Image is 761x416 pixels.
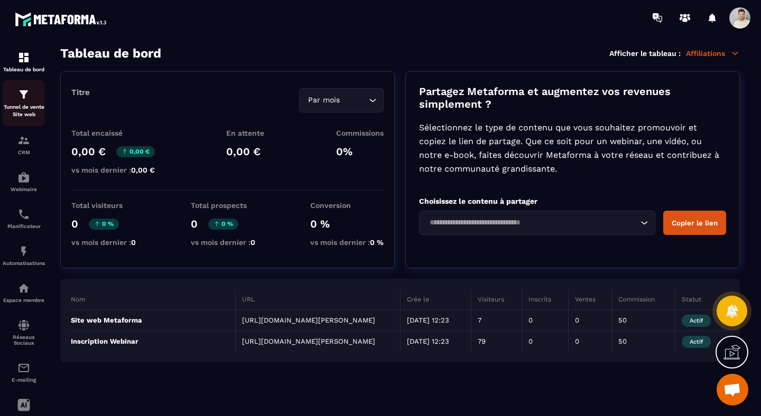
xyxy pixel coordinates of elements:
[226,129,264,137] p: En attente
[226,145,264,158] p: 0,00 €
[310,201,384,210] p: Conversion
[522,331,568,352] td: 0
[236,289,401,310] th: URL
[3,260,45,266] p: Automatisations
[71,145,106,158] p: 0,00 €
[17,245,30,258] img: automations
[370,238,384,247] span: 0 %
[71,337,229,345] p: Inscription Webinar
[3,354,45,391] a: emailemailE-mailing
[236,310,401,331] td: [URL][DOMAIN_NAME][PERSON_NAME]
[522,289,568,310] th: Inscrits
[310,238,384,247] p: vs mois dernier :
[208,219,238,230] p: 0 %
[17,88,30,101] img: formation
[717,374,748,405] div: Ouvrir le chat
[71,129,155,137] p: Total encaissé
[116,146,155,157] p: 0,00 €
[17,362,30,374] img: email
[419,211,655,235] div: Search for option
[71,88,90,97] p: Titre
[400,289,471,310] th: Crée le
[522,310,568,331] td: 0
[17,51,30,64] img: formation
[306,94,342,106] span: Par mois
[3,377,45,383] p: E-mailing
[3,103,45,118] p: Tunnel de vente Site web
[3,274,45,311] a: automationsautomationsEspace membre
[191,238,255,247] p: vs mois dernier :
[3,223,45,229] p: Planificateur
[471,331,522,352] td: 79
[191,201,255,210] p: Total prospects
[611,310,675,331] td: 50
[17,208,30,221] img: scheduler
[609,49,681,58] p: Afficher le tableau :
[342,94,366,106] input: Search for option
[3,163,45,200] a: automationsautomationsWebinaire
[191,218,198,230] p: 0
[336,129,384,137] p: Commissions
[310,218,384,230] p: 0 %
[71,218,78,230] p: 0
[426,217,638,229] input: Search for option
[419,197,726,205] p: Choisissez le contenu à partager
[682,336,711,348] span: Actif
[89,219,119,230] p: 0 %
[3,334,45,346] p: Réseaux Sociaux
[471,310,522,331] td: 7
[682,315,711,327] span: Actif
[568,310,611,331] td: 0
[131,166,155,174] span: 0,00 €
[686,49,740,58] p: Affiliations
[407,337,465,345] p: [DATE] 12:23
[407,316,465,324] p: [DATE] 12:23
[568,331,611,352] td: 0
[611,331,675,352] td: 50
[3,200,45,237] a: schedulerschedulerPlanificateur
[336,145,384,158] p: 0%
[568,289,611,310] th: Ventes
[71,201,136,210] p: Total visiteurs
[3,297,45,303] p: Espace membre
[17,319,30,332] img: social-network
[15,10,110,29] img: logo
[3,311,45,354] a: social-networksocial-networkRéseaux Sociaux
[3,43,45,80] a: formationformationTableau de bord
[419,121,726,176] p: Sélectionnez le type de contenu que vous souhaitez promouvoir et copiez le lien de partage. Que c...
[611,289,675,310] th: Commission
[71,166,155,174] p: vs mois dernier :
[250,238,255,247] span: 0
[131,238,136,247] span: 0
[419,85,726,110] p: Partagez Metaforma et augmentez vos revenues simplement ?
[60,46,161,61] h3: Tableau de bord
[17,171,30,184] img: automations
[3,186,45,192] p: Webinaire
[299,88,384,112] div: Search for option
[236,331,401,352] td: [URL][DOMAIN_NAME][PERSON_NAME]
[3,80,45,126] a: formationformationTunnel de vente Site web
[3,237,45,274] a: automationsautomationsAutomatisations
[71,238,136,247] p: vs mois dernier :
[675,289,729,310] th: Statut
[71,316,229,324] p: Site web Metaforma
[3,149,45,155] p: CRM
[71,289,236,310] th: Nom
[3,126,45,163] a: formationformationCRM
[17,134,30,147] img: formation
[663,211,726,235] button: Copier le lien
[17,282,30,295] img: automations
[471,289,522,310] th: Visiteurs
[3,67,45,72] p: Tableau de bord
